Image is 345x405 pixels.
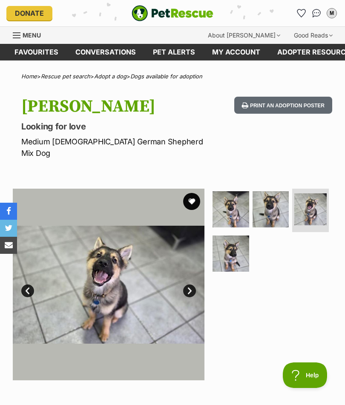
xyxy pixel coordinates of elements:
div: Good Reads [288,27,339,44]
a: Favourites [6,44,67,60]
div: M [328,9,336,17]
button: My account [325,6,339,20]
img: Photo of Sherman [13,189,204,380]
div: About [PERSON_NAME] [202,27,286,44]
a: Rescue pet search [41,73,90,80]
a: PetRescue [132,5,213,21]
a: Menu [13,27,47,42]
button: favourite [183,193,200,210]
a: conversations [67,44,144,60]
a: Adopt a dog [94,73,126,80]
iframe: Help Scout Beacon - Open [283,362,328,388]
img: Photo of Sherman [294,193,327,226]
a: Conversations [310,6,323,20]
ul: Account quick links [294,6,339,20]
button: Print an adoption poster [234,97,332,114]
a: Favourites [294,6,308,20]
a: Prev [21,284,34,297]
p: Medium [DEMOGRAPHIC_DATA] German Shepherd Mix Dog [21,136,213,159]
h1: [PERSON_NAME] [21,97,213,116]
span: Menu [23,32,41,39]
img: Photo of Sherman [213,236,249,272]
a: Next [183,284,196,297]
a: My account [204,44,269,60]
a: Dogs available for adoption [130,73,202,80]
a: Home [21,73,37,80]
a: Donate [6,6,52,20]
img: Photo of Sherman [253,191,289,228]
p: Looking for love [21,121,213,132]
a: Pet alerts [144,44,204,60]
img: Photo of Sherman [213,191,249,228]
img: chat-41dd97257d64d25036548639549fe6c8038ab92f7586957e7f3b1b290dea8141.svg [312,9,321,17]
img: logo-e224e6f780fb5917bec1dbf3a21bbac754714ae5b6737aabdf751b685950b380.svg [132,5,213,21]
